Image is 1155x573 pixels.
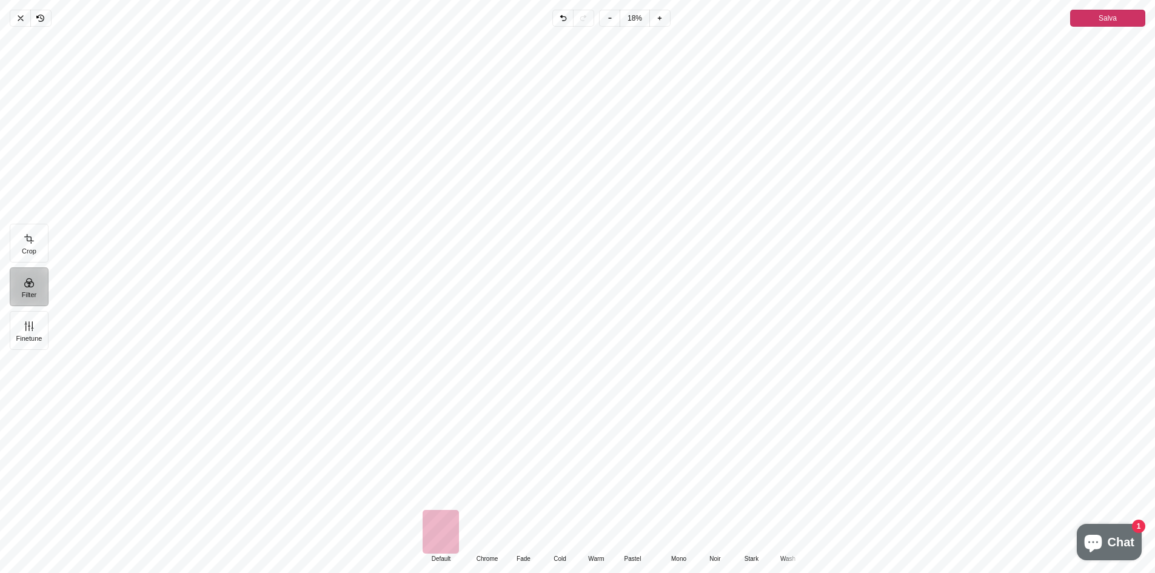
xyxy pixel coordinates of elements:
span: Noir [697,554,733,565]
span: Default [423,554,459,565]
button: Filter [10,267,49,306]
button: Salva [1070,10,1145,27]
button: 18% [620,10,650,27]
button: Crop [10,224,49,263]
span: Cold [542,554,578,565]
button: Finetune [10,311,49,350]
span: Wash [770,554,806,565]
span: 18% [628,11,642,25]
span: Pastel [615,554,651,565]
div: Filter [58,27,1155,573]
span: Mono [661,554,697,565]
span: Chrome [469,554,505,565]
span: Fade [506,554,541,565]
inbox-online-store-chat: Chat negozio online di Shopify [1073,524,1145,563]
span: Warm [578,554,614,565]
span: Salva [1099,11,1117,25]
span: Stark [734,554,769,565]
